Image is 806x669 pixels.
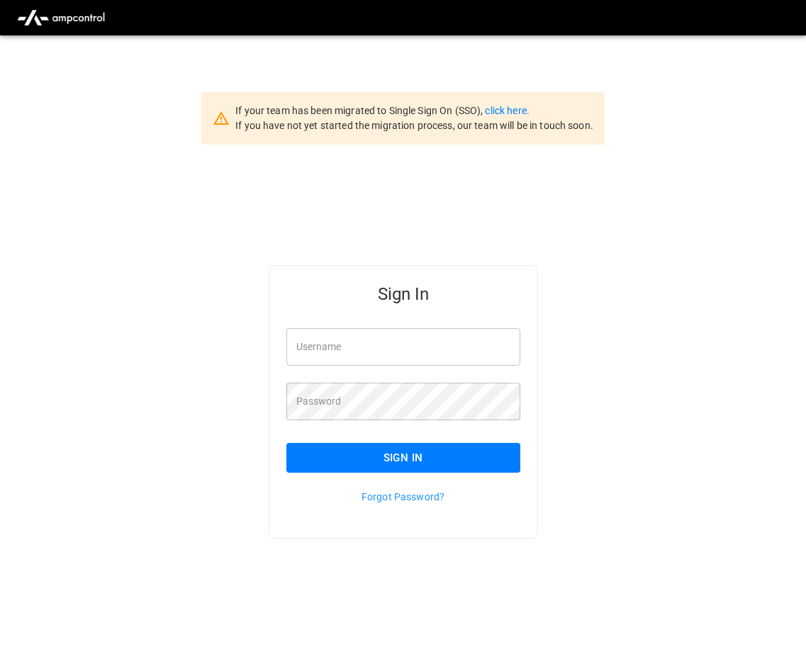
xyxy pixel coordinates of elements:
[235,120,593,131] span: If you have not yet started the migration process, our team will be in touch soon.
[286,443,520,473] button: Sign In
[286,283,520,305] h5: Sign In
[286,490,520,504] p: Forgot Password?
[11,4,111,31] img: ampcontrol.io logo
[485,105,529,116] a: click here.
[235,105,485,116] span: If your team has been migrated to Single Sign On (SSO),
